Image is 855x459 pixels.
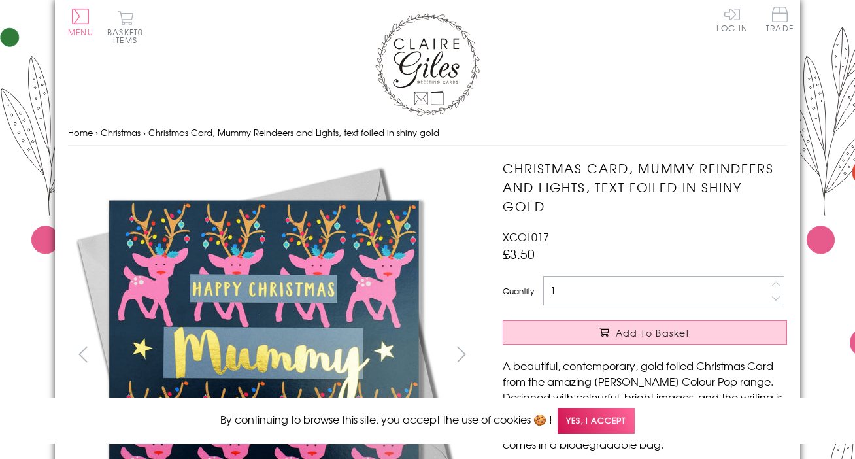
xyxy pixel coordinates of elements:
[68,26,93,38] span: Menu
[616,326,690,339] span: Add to Basket
[716,7,748,32] a: Log In
[375,13,480,116] img: Claire Giles Greetings Cards
[107,10,143,44] button: Basket0 items
[113,26,143,46] span: 0 items
[503,159,787,215] h1: Christmas Card, Mummy Reindeers and Lights, text foiled in shiny gold
[68,126,93,139] a: Home
[68,339,97,369] button: prev
[447,339,477,369] button: next
[503,358,787,452] p: A beautiful, contemporary, gold foiled Christmas Card from the amazing [PERSON_NAME] Colour Pop r...
[148,126,439,139] span: Christmas Card, Mummy Reindeers and Lights, text foiled in shiny gold
[101,126,141,139] a: Christmas
[503,285,534,297] label: Quantity
[766,7,794,35] a: Trade
[503,245,535,263] span: £3.50
[503,320,787,345] button: Add to Basket
[766,7,794,32] span: Trade
[558,408,635,433] span: Yes, I accept
[503,229,549,245] span: XCOL017
[143,126,146,139] span: ›
[95,126,98,139] span: ›
[68,120,787,146] nav: breadcrumbs
[68,8,93,36] button: Menu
